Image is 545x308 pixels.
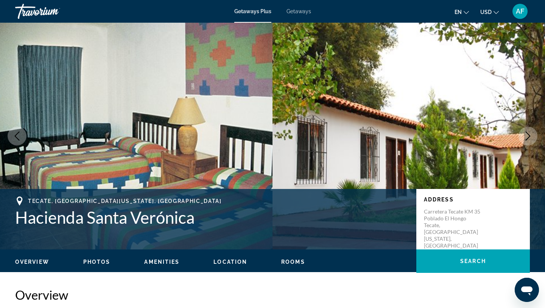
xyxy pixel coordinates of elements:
[416,249,530,273] button: Search
[213,258,247,265] button: Location
[15,207,409,227] h1: Hacienda Santa Verónica
[455,9,462,15] span: en
[144,258,179,265] button: Amenities
[15,258,49,265] button: Overview
[516,8,524,15] span: AF
[83,259,111,265] span: Photos
[287,8,311,14] a: Getaways
[424,197,522,203] p: Address
[8,127,26,145] button: Previous image
[424,208,484,249] p: Carretera Tecate KM 35 Poblado el Hongo Tecate, [GEOGRAPHIC_DATA][US_STATE], [GEOGRAPHIC_DATA]
[83,258,111,265] button: Photos
[144,259,179,265] span: Amenities
[515,278,539,302] iframe: Button to launch messaging window
[281,259,305,265] span: Rooms
[15,287,530,302] h2: Overview
[213,259,247,265] span: Location
[234,8,271,14] a: Getaways Plus
[455,6,469,17] button: Change language
[460,258,486,264] span: Search
[480,6,499,17] button: Change currency
[519,127,537,145] button: Next image
[480,9,492,15] span: USD
[15,2,91,21] a: Travorium
[510,3,530,19] button: User Menu
[281,258,305,265] button: Rooms
[28,198,222,204] span: Tecate, [GEOGRAPHIC_DATA][US_STATE], [GEOGRAPHIC_DATA]
[15,259,49,265] span: Overview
